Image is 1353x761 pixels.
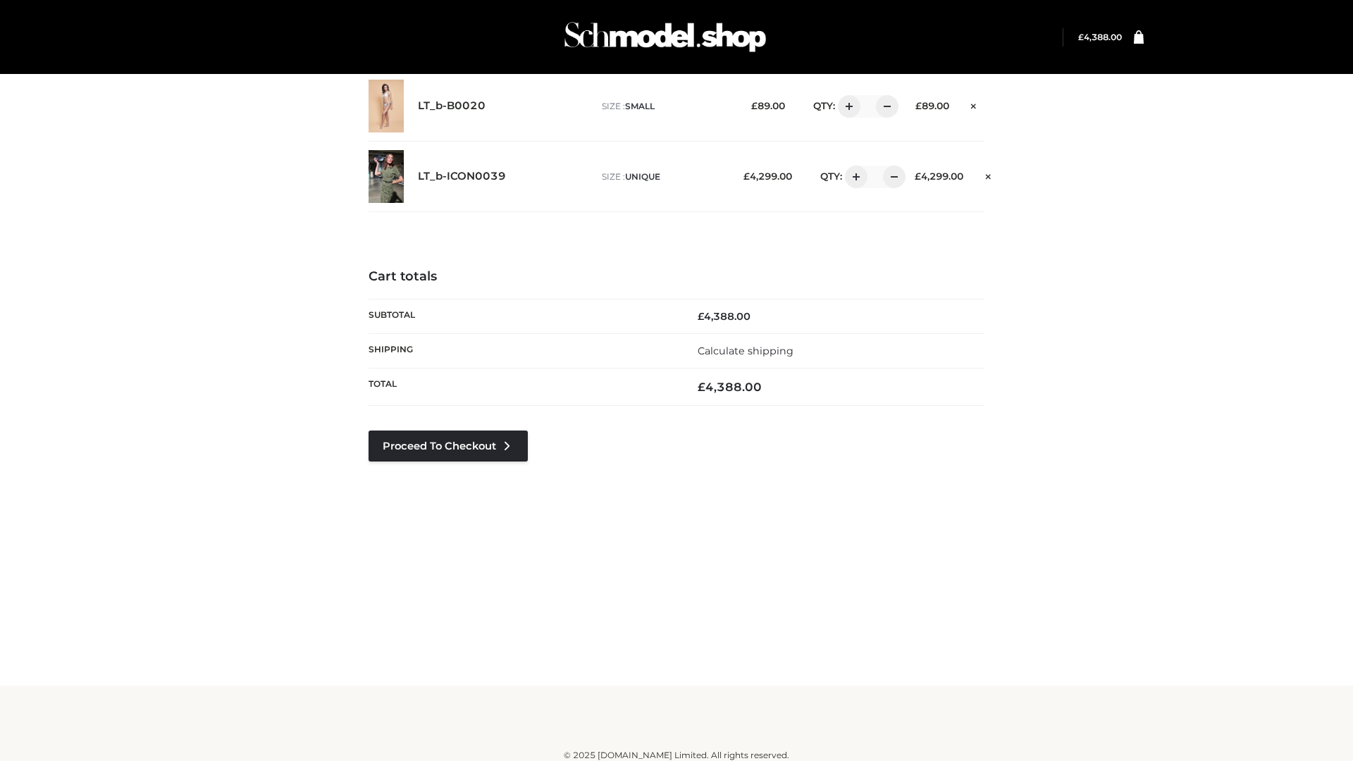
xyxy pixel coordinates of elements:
[743,171,792,182] bdi: 4,299.00
[799,95,894,118] div: QTY:
[625,171,660,182] span: UNIQUE
[915,100,922,111] span: £
[743,171,750,182] span: £
[698,310,704,323] span: £
[1078,32,1084,42] span: £
[369,431,528,462] a: Proceed to Checkout
[698,345,793,357] a: Calculate shipping
[806,166,901,188] div: QTY:
[369,299,676,333] th: Subtotal
[602,100,729,113] p: size :
[915,171,963,182] bdi: 4,299.00
[698,380,705,394] span: £
[751,100,758,111] span: £
[560,9,771,65] img: Schmodel Admin 964
[369,369,676,406] th: Total
[369,269,984,285] h4: Cart totals
[963,95,984,113] a: Remove this item
[602,171,729,183] p: size :
[698,310,750,323] bdi: 4,388.00
[751,100,785,111] bdi: 89.00
[915,171,921,182] span: £
[698,380,762,394] bdi: 4,388.00
[418,170,506,183] a: LT_b-ICON0039
[418,99,486,113] a: LT_b-B0020
[1078,32,1122,42] bdi: 4,388.00
[977,166,999,184] a: Remove this item
[1078,32,1122,42] a: £4,388.00
[369,333,676,368] th: Shipping
[915,100,949,111] bdi: 89.00
[625,101,655,111] span: SMALL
